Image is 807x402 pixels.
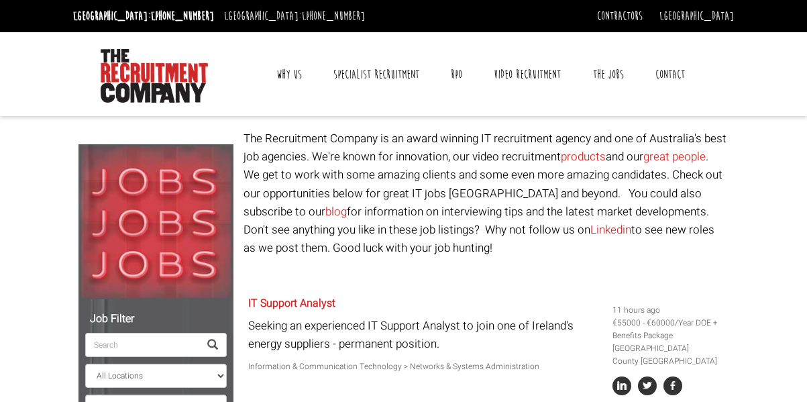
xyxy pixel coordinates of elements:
[323,58,429,91] a: Specialist Recruitment
[643,148,706,165] a: great people
[583,58,634,91] a: The Jobs
[85,333,199,357] input: Search
[70,5,217,27] li: [GEOGRAPHIC_DATA]:
[561,148,606,165] a: products
[302,9,365,23] a: [PHONE_NUMBER]
[484,58,571,91] a: Video Recruitment
[101,49,208,103] img: The Recruitment Company
[78,144,233,299] img: Jobs, Jobs, Jobs
[325,203,347,220] a: blog
[221,5,368,27] li: [GEOGRAPHIC_DATA]:
[659,9,734,23] a: [GEOGRAPHIC_DATA]
[244,130,729,257] p: The Recruitment Company is an award winning IT recruitment agency and one of Australia's best job...
[151,9,214,23] a: [PHONE_NUMBER]
[590,221,631,238] a: Linkedin
[266,58,312,91] a: Why Us
[248,295,335,311] a: IT Support Analyst
[645,58,695,91] a: Contact
[85,313,227,325] h5: Job Filter
[612,304,724,317] li: 11 hours ago
[441,58,472,91] a: RPO
[597,9,643,23] a: Contractors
